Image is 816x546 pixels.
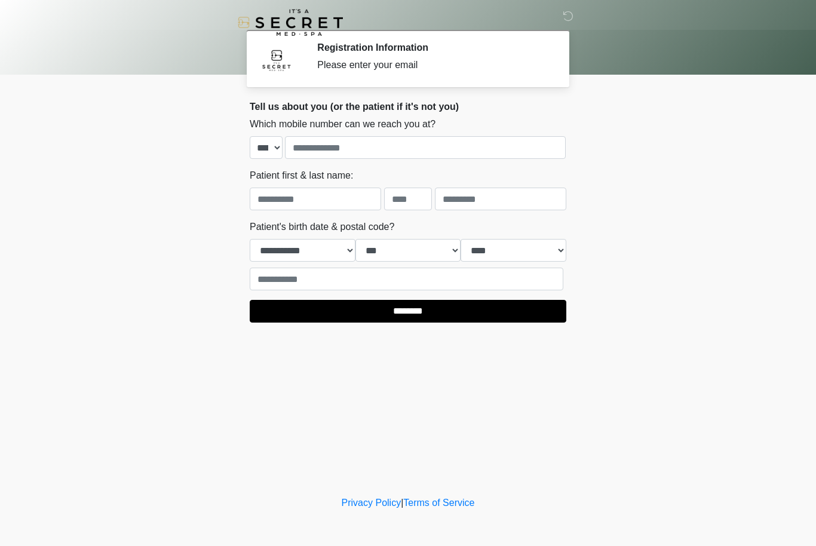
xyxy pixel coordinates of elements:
[250,101,566,112] h2: Tell us about you (or the patient if it's not you)
[342,498,401,508] a: Privacy Policy
[317,58,548,72] div: Please enter your email
[250,117,435,131] label: Which mobile number can we reach you at?
[250,168,353,183] label: Patient first & last name:
[403,498,474,508] a: Terms of Service
[238,9,343,36] img: It's A Secret Med Spa Logo
[250,220,394,234] label: Patient's birth date & postal code?
[401,498,403,508] a: |
[259,42,295,78] img: Agent Avatar
[317,42,548,53] h2: Registration Information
